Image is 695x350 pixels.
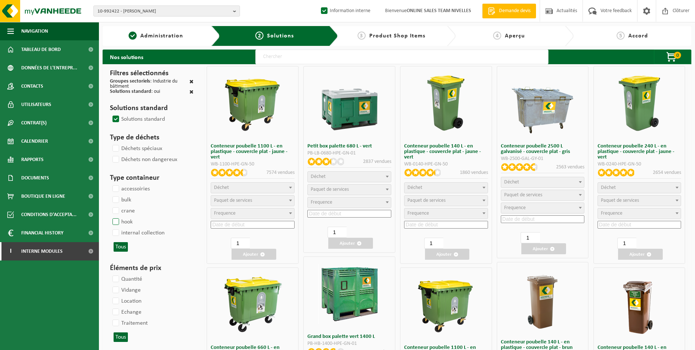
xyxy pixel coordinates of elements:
span: Groupes sectoriels [110,79,150,84]
span: Tableau de bord [21,40,61,59]
span: Déchet [504,179,519,185]
span: Déchet [214,185,229,190]
span: Solutions standard [110,89,151,94]
img: WB-0140-HPE-BN-01 [511,268,574,330]
label: Déchets spéciaux [111,143,162,154]
p: 7574 vendues [266,169,295,176]
input: 1 [617,238,636,249]
span: Paquet de services [311,187,349,192]
button: Ajouter [425,249,470,260]
span: 4 [493,32,501,40]
label: crane [111,205,135,216]
span: Déchet [407,185,422,190]
h3: Conteneur poubelle 1100 L - en plastique - couvercle plat - jaune - vert [211,143,295,160]
div: WB-0140-HPE-GN-50 [404,162,488,167]
span: Accord [628,33,648,39]
label: Vidange [111,285,141,296]
span: Paquet de services [601,198,639,203]
label: bulk [111,194,131,205]
span: Frequence [311,200,332,205]
input: 1 [424,238,443,249]
button: Ajouter [328,238,373,249]
a: 2Solutions [226,32,323,40]
a: 3Product Shop Items [342,32,441,40]
span: Aperçu [505,33,525,39]
span: Demande devis [497,7,532,15]
span: Données de l'entrepr... [21,59,77,77]
div: PB-LB-0680-HPE-GN-01 [307,151,391,156]
span: 1 [129,32,137,40]
label: Déchets non dangereux [111,154,177,165]
div: PB-HB-1400-HPE-GN-01 [307,341,391,346]
span: Solutions [267,33,294,39]
span: Frequence [214,211,236,216]
h3: Petit box palette 680 L - vert [307,143,391,149]
button: Ajouter [521,243,566,254]
span: Administration [140,33,183,39]
span: Rapports [21,150,44,169]
label: hook [111,216,133,227]
h3: Type containeur [110,172,193,183]
label: Traitement [111,318,148,329]
strong: ONLINE SALES TEAM NIVELLES [407,8,471,14]
span: Navigation [21,22,48,40]
img: PB-LB-0680-HPE-GN-01 [318,72,381,134]
button: 10-992422 - [PERSON_NAME] [93,6,240,17]
span: 0 [674,52,681,59]
h3: Conteneur poubelle 140 L - en plastique - couvercle plat - jaune - vert [404,143,488,160]
span: Interne modules [21,242,63,260]
span: Paquet de services [214,198,252,203]
input: Chercher [255,50,548,64]
span: Financial History [21,224,63,242]
span: Paquet de services [407,198,446,203]
p: 2654 vendues [653,169,681,176]
div: WB-0240-HPE-GN-50 [598,162,681,167]
a: 5Accord [577,32,688,40]
span: 3 [358,32,366,40]
h3: Filtres sélectionnés [110,68,193,79]
img: WB-0660-HPE-GN-50 [222,273,284,336]
input: Date de début [211,221,295,229]
label: Location [111,296,141,307]
button: Ajouter [232,249,276,260]
label: accessoiries [111,183,150,194]
input: Date de début [501,215,585,223]
img: WB-1100-HPE-GN-51 [415,273,477,336]
span: Frequence [601,211,622,216]
span: Calendrier [21,132,48,150]
span: Utilisateurs [21,95,51,114]
label: Quantité [111,274,142,285]
h3: Grand box palette vert 1400 L [307,334,391,339]
button: Ajouter [618,249,663,260]
input: Date de début [404,221,488,229]
label: Echange [111,307,141,318]
input: 1 [521,232,540,243]
h3: Solutions standard [110,103,193,114]
label: Information interne [319,6,370,17]
span: Paquet de services [504,192,542,198]
span: Déchet [311,174,326,179]
input: Date de début [598,221,681,229]
span: 5 [617,32,625,40]
input: Date de début [307,210,391,218]
p: 1860 vendues [460,169,488,176]
a: 4Aperçu [459,32,559,40]
h3: Conteneur poubelle 240 L - en plastique - couvercle plat - jaune - vert [598,143,681,160]
h3: Conteneur poubelle 2500 L galvanisé - couvercle plat - gris [501,143,585,154]
span: Product Shop Items [369,33,425,39]
button: 0 [654,50,691,64]
span: 10-992422 - [PERSON_NAME] [97,6,230,17]
p: 2837 vendues [363,158,391,165]
span: Frequence [407,211,429,216]
span: Frequence [504,205,526,211]
span: Documents [21,169,49,187]
div: WB-1100-HPE-GN-50 [211,162,295,167]
span: I [7,242,14,260]
a: 1Administration [106,32,206,40]
h3: Éléments de prix [110,263,193,274]
span: Déchet [601,185,616,190]
span: 2 [255,32,263,40]
div: : Industrie du bâtiment [110,79,189,89]
span: Conditions d'accepta... [21,205,77,224]
img: PB-HB-1400-HPE-GN-01 [318,262,381,325]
